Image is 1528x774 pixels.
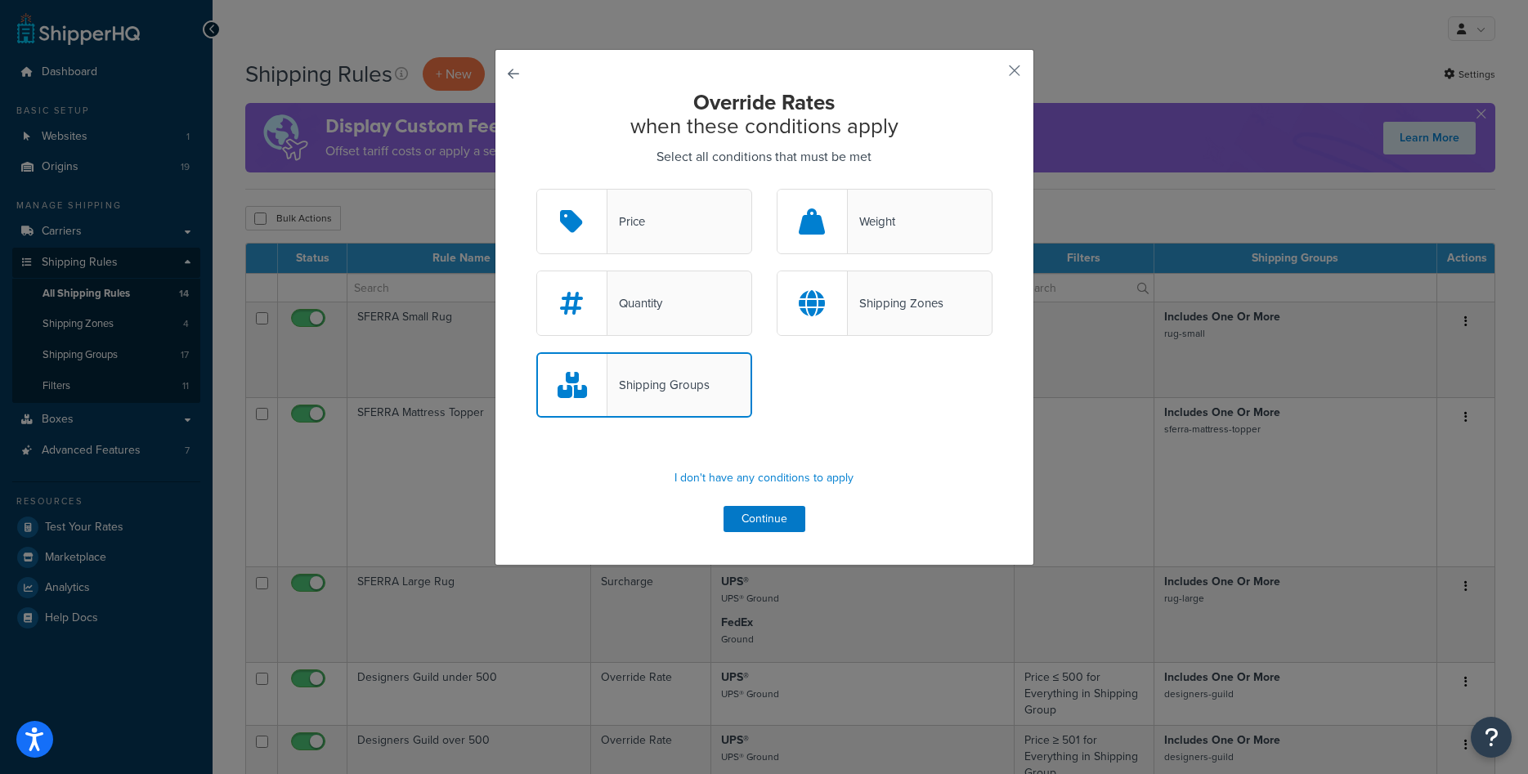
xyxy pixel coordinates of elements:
h2: when these conditions apply [536,91,993,137]
button: Open Resource Center [1471,717,1512,758]
p: Select all conditions that must be met [536,145,993,168]
div: Weight [848,210,895,233]
p: I don't have any conditions to apply [536,467,993,490]
button: Continue [724,506,805,532]
div: Shipping Groups [607,374,710,396]
div: Shipping Zones [848,292,943,315]
strong: Override Rates [693,87,835,118]
div: Price [607,210,645,233]
div: Quantity [607,292,662,315]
